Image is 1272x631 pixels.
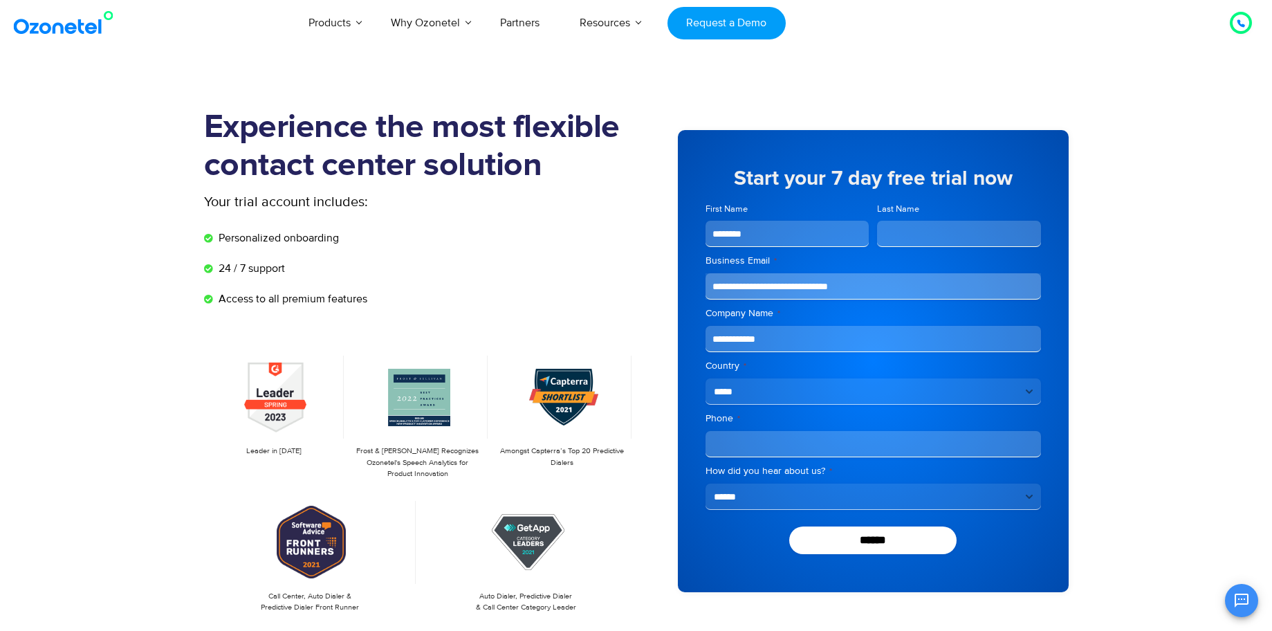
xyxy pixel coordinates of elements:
label: First Name [706,203,869,216]
button: Open chat [1225,584,1258,617]
span: 24 / 7 support [215,260,285,277]
p: Amongst Capterra’s Top 20 Predictive Dialers [499,446,625,468]
span: Personalized onboarding [215,230,339,246]
p: Leader in [DATE] [211,446,337,457]
label: Phone [706,412,1041,426]
label: Last Name [877,203,1041,216]
label: Company Name [706,307,1041,320]
p: Your trial account includes: [204,192,533,212]
label: Business Email [706,254,1041,268]
label: Country [706,359,1041,373]
a: Request a Demo [667,7,786,39]
p: Auto Dialer, Predictive Dialer & Call Center Category Leader [427,591,625,614]
h5: Start your 7 day free trial now [706,168,1041,189]
p: Call Center, Auto Dialer & Predictive Dialer Front Runner [211,591,409,614]
span: Access to all premium features [215,291,367,307]
label: How did you hear about us? [706,464,1041,478]
h1: Experience the most flexible contact center solution [204,109,636,185]
p: Frost & [PERSON_NAME] Recognizes Ozonetel's Speech Analytics for Product Innovation [355,446,481,480]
